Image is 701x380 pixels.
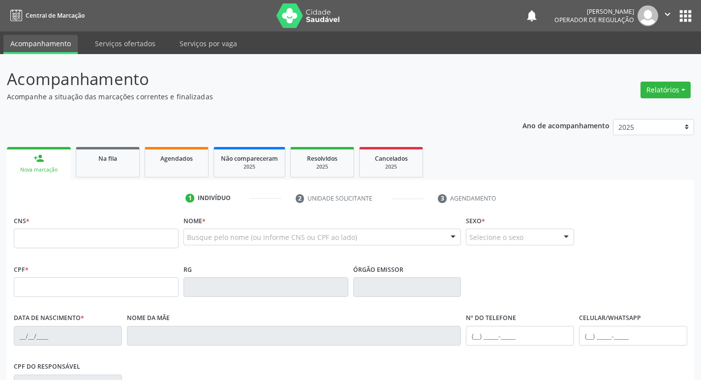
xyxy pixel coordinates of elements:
input: (__) _____-_____ [579,326,687,346]
a: Serviços ofertados [88,35,162,52]
div: Indivíduo [198,194,231,203]
button:  [658,5,677,26]
label: Celular/WhatsApp [579,311,641,326]
label: CPF do responsável [14,359,80,375]
p: Acompanhe a situação das marcações correntes e finalizadas [7,91,488,102]
button: notifications [525,9,539,23]
div: 2025 [298,163,347,171]
span: Busque pelo nome (ou informe CNS ou CPF ao lado) [187,232,357,242]
span: Na fila [98,154,117,163]
p: Ano de acompanhamento [522,119,610,131]
label: RG [183,262,192,277]
img: img [638,5,658,26]
span: Resolvidos [307,154,337,163]
span: Selecione o sexo [469,232,523,242]
div: 1 [185,194,194,203]
button: Relatórios [640,82,691,98]
a: Serviços por vaga [173,35,244,52]
label: Data de nascimento [14,311,84,326]
a: Acompanhamento [3,35,78,54]
div: [PERSON_NAME] [554,7,634,16]
p: Acompanhamento [7,67,488,91]
button: apps [677,7,694,25]
input: (__) _____-_____ [466,326,574,346]
label: CPF [14,262,29,277]
label: Órgão emissor [353,262,403,277]
i:  [662,9,673,20]
div: 2025 [221,163,278,171]
span: Cancelados [375,154,408,163]
label: Sexo [466,213,485,229]
label: Nome da mãe [127,311,170,326]
span: Não compareceram [221,154,278,163]
label: CNS [14,213,30,229]
div: Nova marcação [14,166,64,174]
div: person_add [33,153,44,164]
label: Nº do Telefone [466,311,516,326]
span: Operador de regulação [554,16,634,24]
div: 2025 [366,163,416,171]
span: Central de Marcação [26,11,85,20]
span: Agendados [160,154,193,163]
label: Nome [183,213,206,229]
a: Central de Marcação [7,7,85,24]
input: __/__/____ [14,326,122,346]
